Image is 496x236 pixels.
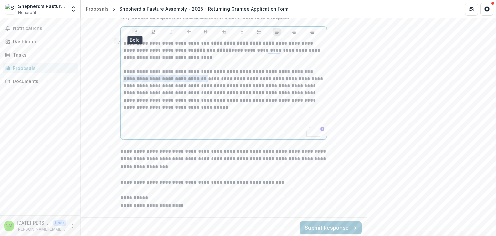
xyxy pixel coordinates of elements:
[17,226,66,232] p: [PERSON_NAME][EMAIL_ADDRESS][PERSON_NAME][DOMAIN_NAME]
[13,65,73,71] div: Proposals
[17,220,50,226] p: [DATE][PERSON_NAME]
[13,38,73,45] div: Dashboard
[3,49,78,60] a: Tasks
[86,5,108,12] div: Proposals
[300,221,362,234] button: Submit Response
[69,3,78,16] button: Open entity switcher
[167,28,175,36] button: Italicize
[220,28,228,36] button: Heading 2
[3,23,78,34] button: Notifications
[13,78,73,85] div: Documents
[119,5,288,12] div: Shepherd's Pasture Assembly - 2025 - Returning Grantee Application Form
[290,28,298,36] button: Align Center
[3,63,78,73] a: Proposals
[308,28,316,36] button: Align Right
[480,3,493,16] button: Get Help
[202,28,210,36] button: Heading 1
[3,36,78,47] a: Dashboard
[185,28,192,36] button: Strike
[83,4,291,14] nav: breadcrumb
[150,28,157,36] button: Underline
[273,28,281,36] button: Align Left
[18,3,66,10] div: Shepherd's Pasture Assembly
[13,26,75,31] span: Notifications
[18,10,36,16] span: Nonprofit
[123,40,324,137] div: To enrich screen reader interactions, please activate Accessibility in Grammarly extension settings
[69,222,77,230] button: More
[5,4,15,14] img: Shepherd's Pasture Assembly
[132,28,140,36] button: Bold
[465,3,478,16] button: Partners
[238,28,245,36] button: Bullet List
[53,220,66,226] p: User
[255,28,263,36] button: Ordered List
[13,51,73,58] div: Tasks
[83,4,111,14] a: Proposals
[3,76,78,87] a: Documents
[6,224,12,228] div: Noel Monzon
